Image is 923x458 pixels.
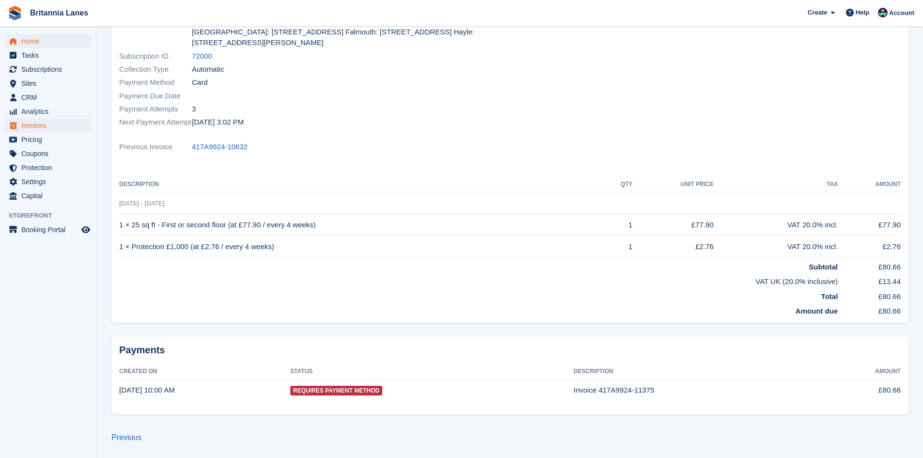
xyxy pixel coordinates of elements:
a: 417A9924-10632 [192,142,248,153]
a: menu [5,119,92,132]
td: £2.76 [632,236,713,258]
a: menu [5,161,92,174]
a: menu [5,133,92,146]
td: 1 × 25 sq ft - First or second floor (at £77.90 / every 4 weeks) [119,214,603,236]
span: Automatic [192,64,224,75]
img: stora-icon-8386f47178a22dfd0bd8f6a31ec36ba5ce8667c1dd55bd0f319d3a0aa187defe.svg [8,6,22,20]
span: Settings [21,175,79,189]
a: Previous [111,433,141,442]
strong: Total [821,292,838,300]
td: Invoice 417A9924-11375 [574,379,822,401]
span: Protection [21,161,79,174]
td: £77.90 [838,214,901,236]
span: Card [192,77,208,88]
strong: Amount due [796,307,838,315]
span: CRM [21,91,79,104]
span: Account [889,8,914,18]
th: Status [290,364,574,379]
th: Description [119,177,603,192]
a: menu [5,105,92,118]
span: Home [21,34,79,48]
span: Payment Method [119,77,192,88]
span: Coupons [21,147,79,160]
span: Collection Type [119,64,192,75]
span: Capital [21,189,79,203]
a: menu [5,147,92,160]
a: menu [5,77,92,90]
td: 1 [603,236,633,258]
th: QTY [603,177,633,192]
div: VAT 20.0% incl. [714,241,838,253]
a: menu [5,48,92,62]
div: VAT 20.0% incl. [714,220,838,231]
td: £80.66 [822,379,901,401]
span: Create [808,8,827,17]
td: 1 [603,214,633,236]
td: £77.90 [632,214,713,236]
td: £2.76 [838,236,901,258]
th: Tax [714,177,838,192]
span: Payment Attempts [119,104,192,115]
th: Description [574,364,822,379]
span: [DATE] - [DATE] [119,200,164,207]
th: Amount [822,364,901,379]
a: Britannia Lanes [26,5,92,21]
span: Subscriptions [21,63,79,76]
span: Subscription ID [119,51,192,62]
a: menu [5,63,92,76]
a: menu [5,91,92,104]
th: Created On [119,364,290,379]
span: Previous Invoice [119,142,192,153]
h2: Payments [119,344,901,356]
a: menu [5,175,92,189]
td: VAT UK (20.0% inclusive) [119,272,838,287]
img: Kirsty Miles [878,8,888,17]
td: £80.66 [838,257,901,272]
span: Payment Due Date [119,91,192,102]
td: 1 × Protection £1,000 (at £2.76 / every 4 weeks) [119,236,603,258]
a: 72000 [192,51,212,62]
a: menu [5,223,92,237]
span: Analytics [21,105,79,118]
a: menu [5,189,92,203]
strong: Subtotal [809,263,838,271]
td: £80.66 [838,287,901,302]
a: menu [5,34,92,48]
span: Next Payment Attempt [119,117,192,128]
th: Amount [838,177,901,192]
td: £80.66 [838,302,901,317]
th: Unit Price [632,177,713,192]
span: Tasks [21,48,79,62]
a: Preview store [80,224,92,236]
span: Pricing [21,133,79,146]
time: 2025-09-24 14:02:51 UTC [192,117,244,128]
span: Storefront [9,211,96,221]
span: Invoices [21,119,79,132]
time: 2025-09-16 09:00:26 UTC [119,386,175,394]
span: Sites [21,77,79,90]
span: 3 [192,104,196,115]
span: Requires Payment Method [290,386,382,395]
span: Facility Addresses: [GEOGRAPHIC_DATA]: [STREET_ADDRESS][PERSON_NAME] [GEOGRAPHIC_DATA]: [STREET_A... [192,16,504,48]
span: Booking Portal [21,223,79,237]
span: Help [856,8,869,17]
td: £13.44 [838,272,901,287]
span: Memo [119,16,192,48]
